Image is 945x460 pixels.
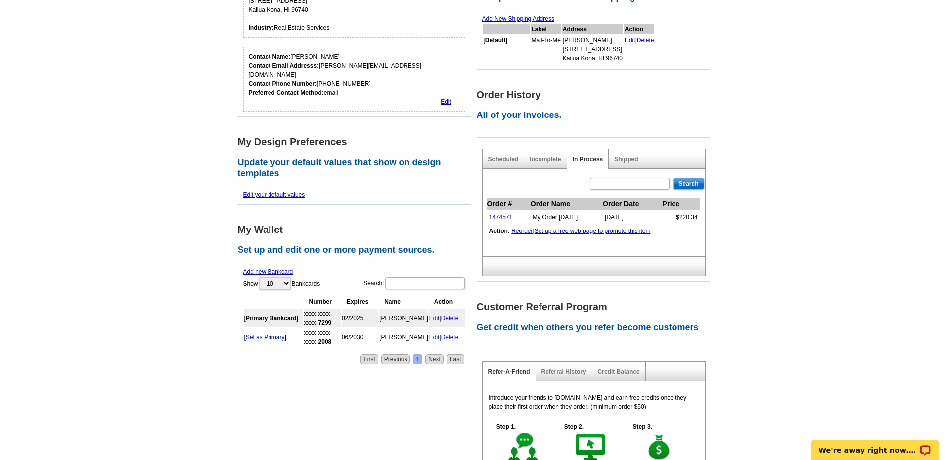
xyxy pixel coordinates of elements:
[342,309,378,327] td: 02/2025
[530,210,602,225] td: My Order [DATE]
[482,15,554,22] a: Add New Shipping Address
[429,334,440,341] a: Edit
[598,368,640,375] a: Credit Balance
[511,228,533,234] a: Reorder
[379,328,428,346] td: [PERSON_NAME]
[530,156,561,163] a: Incomplete
[673,178,704,190] input: Search
[246,334,285,341] a: Set as Primary
[238,225,477,235] h1: My Wallet
[614,156,638,163] a: Shipped
[488,368,530,375] a: Refer-A-Friend
[562,35,623,63] td: [PERSON_NAME] [STREET_ADDRESS] Kailua Kona, HI 96740
[304,309,341,327] td: xxxx-xxxx-xxxx-
[485,37,506,44] b: Default
[531,35,561,63] td: Mail-To-Me
[249,80,317,87] strong: Contact Phone Number:
[238,245,477,256] h2: Set up and edit one or more payment sources.
[244,309,303,327] td: [ ]
[559,422,589,431] h5: Step 2.
[243,47,466,112] div: Who should we contact regarding order issues?
[441,315,459,322] a: Delete
[491,422,521,431] h5: Step 1.
[477,322,716,333] h2: Get credit when others you refer become customers
[363,276,465,290] label: Search:
[429,328,465,346] td: |
[243,191,305,198] a: Edit your default values
[662,210,700,225] td: $220.34
[625,37,635,44] a: Edit
[624,24,655,34] th: Action
[627,422,657,431] h5: Step 3.
[379,309,428,327] td: [PERSON_NAME]
[249,89,324,96] strong: Preferred Contact Method:
[342,328,378,346] td: 06/2030
[477,110,716,121] h2: All of your invoices.
[573,156,603,163] a: In Process
[624,35,655,63] td: |
[530,198,602,210] th: Order Name
[447,354,464,364] a: Last
[244,328,303,346] td: [ ]
[379,296,428,308] th: Name
[489,214,513,221] a: 1474571
[489,393,699,411] p: Introduce your friends to [DOMAIN_NAME] and earn free credits once they place their first order w...
[441,98,451,105] a: Edit
[259,277,291,290] select: ShowBankcards
[483,35,530,63] td: [ ]
[304,328,341,346] td: xxxx-xxxx-xxxx-
[243,268,293,275] a: Add new Bankcard
[360,354,378,364] a: First
[385,277,465,289] input: Search:
[249,52,460,97] div: [PERSON_NAME] [PERSON_NAME][EMAIL_ADDRESS][DOMAIN_NAME] [PHONE_NUMBER] email
[535,228,651,234] a: Set up a free web page to promote this item
[477,90,716,100] h1: Order History
[429,309,465,327] td: |
[249,53,291,60] strong: Contact Name:
[238,157,477,179] h2: Update your default values that show on design templates
[425,354,444,364] a: Next
[541,368,586,375] a: Referral History
[304,296,341,308] th: Number
[342,296,378,308] th: Expires
[318,338,332,345] strong: 2008
[318,319,332,326] strong: 7299
[487,198,530,210] th: Order #
[429,296,465,308] th: Action
[488,156,519,163] a: Scheduled
[489,228,510,234] b: Action:
[381,354,410,364] a: Previous
[487,224,700,238] td: |
[249,62,319,69] strong: Contact Email Addresss:
[429,315,440,322] a: Edit
[238,137,477,147] h1: My Design Preferences
[246,315,297,322] b: Primary Bankcard
[602,210,662,225] td: [DATE]
[602,198,662,210] th: Order Date
[637,37,654,44] a: Delete
[531,24,561,34] th: Label
[805,429,945,460] iframe: LiveChat chat widget
[413,354,422,364] a: 1
[662,198,700,210] th: Price
[441,334,459,341] a: Delete
[249,24,274,31] strong: Industry:
[243,276,320,291] label: Show Bankcards
[562,24,623,34] th: Address
[477,302,716,312] h1: Customer Referral Program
